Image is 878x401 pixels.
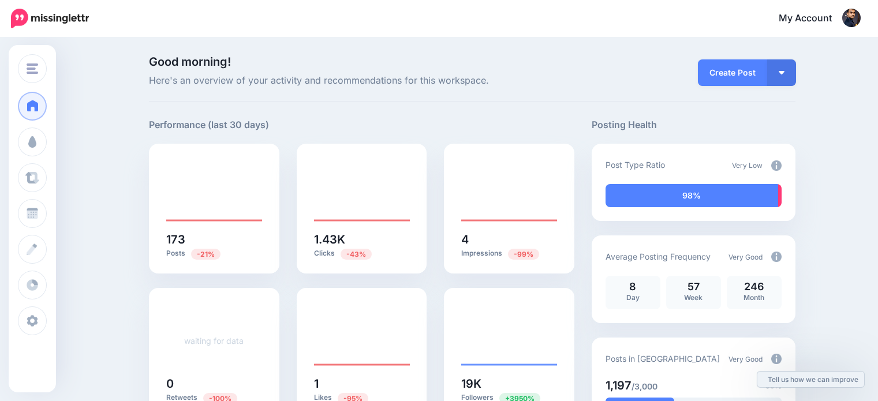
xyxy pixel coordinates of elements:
[508,249,539,260] span: Previous period: 415
[728,355,763,363] span: Very Good
[314,234,410,245] h5: 1.43K
[771,160,782,171] img: info-circle-grey.png
[166,248,262,259] p: Posts
[149,118,269,132] h5: Performance (last 30 days)
[606,250,711,263] p: Average Posting Frequency
[732,161,763,170] span: Very Low
[779,71,784,74] img: arrow-down-white.png
[767,5,861,33] a: My Account
[757,372,864,387] a: Tell us how we can improve
[149,55,231,69] span: Good morning!
[771,354,782,364] img: info-circle-grey.png
[461,234,557,245] h5: 4
[611,282,655,292] p: 8
[606,158,665,171] p: Post Type Ratio
[606,378,632,392] span: 1,197
[744,293,764,302] span: Month
[626,293,640,302] span: Day
[698,59,767,86] a: Create Post
[606,184,778,207] div: 98% of your posts in the last 30 days have been from Drip Campaigns
[149,73,574,88] span: Here's an overview of your activity and recommendations for this workspace.
[632,381,657,391] span: /3,000
[166,234,262,245] h5: 173
[778,184,782,207] div: 2% of your posts in the last 30 days have been from Curated content
[606,352,720,365] p: Posts in [GEOGRAPHIC_DATA]
[11,9,89,28] img: Missinglettr
[672,282,715,292] p: 57
[461,378,557,389] h5: 19K
[771,252,782,262] img: info-circle-grey.png
[191,249,221,260] span: Previous period: 219
[733,282,776,292] p: 246
[27,63,38,74] img: menu.png
[166,378,262,389] h5: 0
[314,248,410,259] p: Clicks
[728,253,763,261] span: Very Good
[341,249,372,260] span: Previous period: 2.51K
[314,378,410,389] h5: 1
[684,293,703,302] span: Week
[461,248,557,259] p: Impressions
[184,336,244,346] a: waiting for data
[592,118,795,132] h5: Posting Health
